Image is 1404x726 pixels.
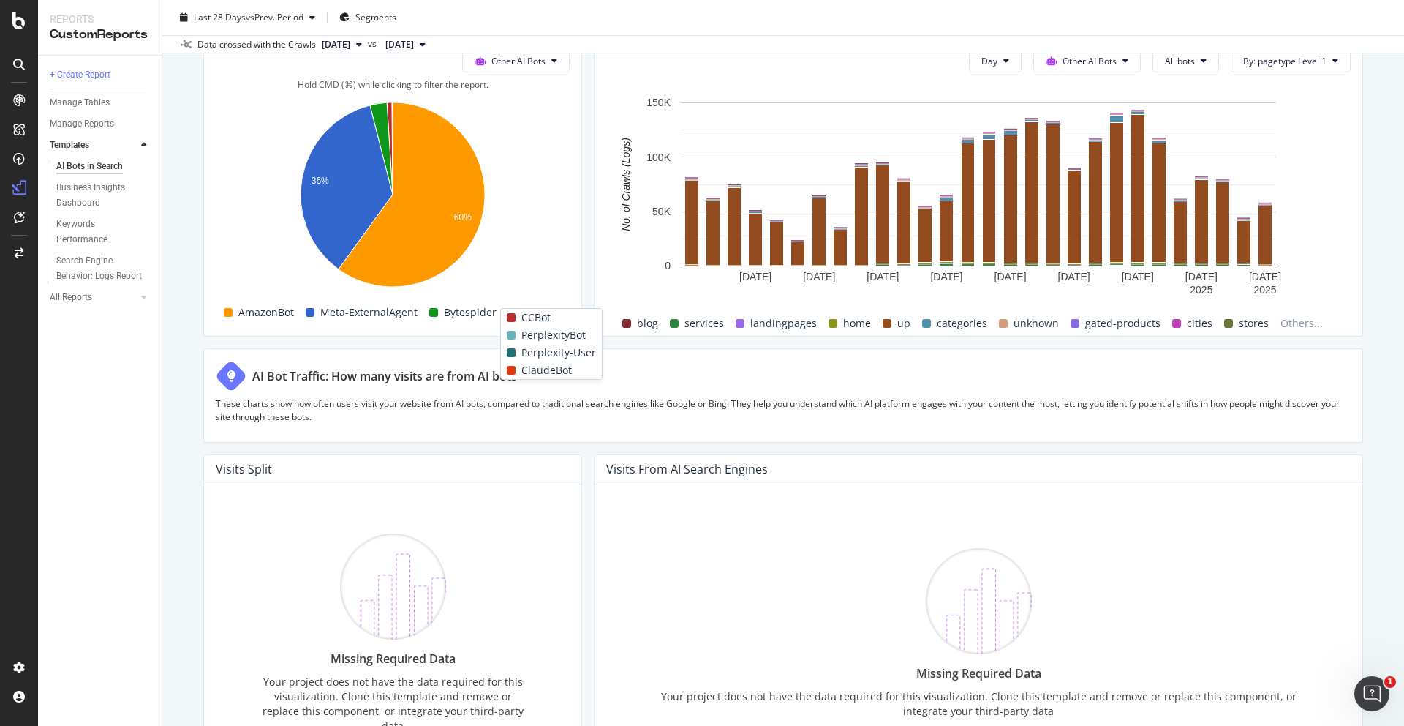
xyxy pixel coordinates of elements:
text: 150K [646,97,671,108]
a: AI Bots in Search [56,159,151,174]
text: 60% [454,212,472,222]
span: Day [981,55,997,67]
a: Business Insights Dashboard [56,180,151,211]
div: Reports [50,12,150,26]
span: services [684,315,724,332]
span: AmazonBot [238,304,294,321]
a: All Reports [50,290,137,305]
text: [DATE] [739,270,771,282]
span: Perplexity-User [521,344,596,362]
span: By: pagetype Level 1 [1243,55,1326,67]
div: Manage Reports [50,116,114,132]
button: All bots [1152,49,1219,72]
span: vs [368,37,380,50]
div: Missing Required Data [257,651,529,667]
text: 50K [652,206,671,217]
div: Visits Split [216,462,272,476]
span: 2025 Aug. 11th [322,38,350,51]
div: Crawl Volume from Other AI Bots by pagetype Level 1DayOther AI BotsAll botsBy: pagetype Level 1A ... [594,7,1363,337]
text: [DATE] [803,270,835,282]
img: CKGWtfuM.png [340,534,446,640]
text: 2025 [1190,283,1212,295]
div: Missing Required Data [647,665,1310,682]
a: Manage Tables [50,95,151,111]
img: CKGWtfuM.png [926,548,1032,654]
div: AI Bots in Search [56,159,123,174]
text: [DATE] [867,270,899,282]
span: unknown [1014,315,1059,332]
span: Last 28 Days [194,11,246,23]
button: Other AI Bots [462,49,570,72]
div: CustomReports [50,26,150,43]
span: All bots [1165,55,1195,67]
text: 0 [665,260,671,272]
div: Visits from AI Search Engines [606,462,768,476]
text: 100K [646,151,671,162]
span: landingpages [750,315,817,332]
div: Templates [50,138,89,153]
text: [DATE] [1122,270,1154,282]
span: up [897,315,910,332]
div: AI Bot Traffic: How many visits are from AI botsThese charts show how often users visit your webs... [203,348,1363,442]
div: Manage Tables [50,95,110,111]
a: Templates [50,138,137,153]
a: Keywords Performance [56,217,151,247]
div: Keywords Performance [56,217,138,247]
span: Meta-ExternalAgent [320,304,418,321]
text: [DATE] [1058,270,1090,282]
span: Others... [502,304,556,321]
text: [DATE] [1185,270,1218,282]
p: These charts show how often users visit your website from AI bots, compared to traditional search... [216,397,1351,422]
span: CCBot [521,309,551,326]
button: [DATE] [316,36,368,53]
span: Others... [1275,315,1329,332]
div: Business Insights Dashboard [56,180,140,211]
button: By: pagetype Level 1 [1231,49,1351,72]
text: 36% [312,176,329,186]
a: + Create Report [50,67,151,83]
span: ClaudeBot [521,362,572,379]
button: [DATE] [380,36,431,53]
span: 2025 Jul. 14th [385,38,414,51]
span: vs Prev. Period [246,11,303,23]
span: PerplexityBot [521,326,586,344]
span: Other AI Bots [1063,55,1117,67]
span: Bytespider [444,304,497,321]
div: Data crossed with the Crawls [197,38,316,51]
a: Manage Reports [50,116,151,132]
text: 2025 [1253,283,1276,295]
span: 1 [1384,676,1396,688]
svg: A chart. [216,95,570,300]
iframe: Intercom live chat [1354,676,1389,711]
button: Last 28 DaysvsPrev. Period [174,6,321,29]
span: categories [937,315,987,332]
div: Your project does not have the data required for this visualization. Clone this template and remo... [647,689,1310,719]
span: gated-products [1085,315,1160,332]
svg: A chart. [606,95,1351,300]
text: No. of Crawls (Logs) [620,138,632,231]
span: home [843,315,871,332]
div: Crawl Volume by Other AI BotsOther AI BotsHold CMD (⌘) while clicking to filter the report.A char... [203,7,582,337]
span: blog [637,315,658,332]
text: [DATE] [1249,270,1281,282]
text: [DATE] [930,270,962,282]
span: Other AI Bots [491,55,546,67]
button: Other AI Bots [1033,49,1141,72]
span: cities [1187,315,1212,332]
a: Search Engine Behavior: Logs Report [56,253,151,284]
button: Segments [333,6,402,29]
div: All Reports [50,290,92,305]
span: Segments [355,11,396,23]
div: Search Engine Behavior: Logs Report [56,253,143,284]
span: stores [1239,315,1269,332]
text: [DATE] [994,270,1027,282]
div: + Create Report [50,67,110,83]
div: AI Bot Traffic: How many visits are from AI bots [252,368,517,385]
button: Day [969,49,1022,72]
div: Hold CMD (⌘) while clicking to filter the report. [216,78,570,91]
